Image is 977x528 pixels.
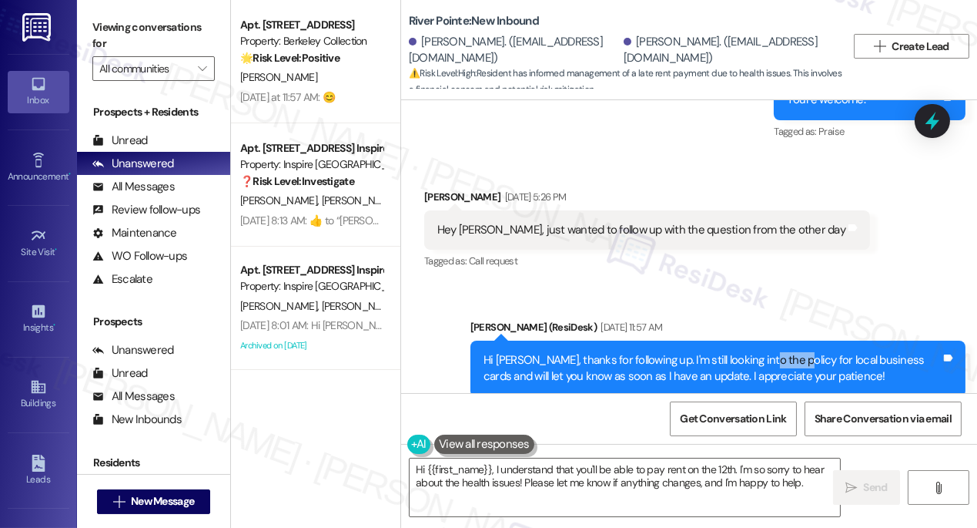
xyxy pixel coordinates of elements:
button: New Message [97,489,211,514]
div: Hi [PERSON_NAME], thanks for following up. I'm still looking into the policy for local business c... [483,352,941,385]
i:  [113,496,125,508]
div: Property: Inspire [GEOGRAPHIC_DATA] [240,278,383,294]
i:  [198,62,206,75]
button: Share Conversation via email [805,402,962,436]
strong: ❓ Risk Level: Investigate [240,174,354,188]
span: [PERSON_NAME] [240,299,322,313]
span: Praise [818,125,844,138]
div: Apt. [STREET_ADDRESS] Inspire Homes [GEOGRAPHIC_DATA] [240,140,383,156]
div: [DATE] 11:57 AM [597,319,662,335]
span: • [53,320,55,331]
div: [PERSON_NAME]. ([EMAIL_ADDRESS][DOMAIN_NAME]) [624,34,835,67]
div: Review follow-ups [92,202,200,218]
span: Create Lead [892,39,949,55]
textarea: Hi {{first_name}}, I understand that you'll be able to pay rent on the 12th. I'm so sorry to hear... [410,459,840,516]
i:  [845,482,857,494]
div: Unanswered [92,156,174,172]
div: [PERSON_NAME] (ResiDesk) [470,319,965,341]
span: • [69,169,71,180]
span: Call request [469,254,517,267]
span: Share Conversation via email [815,411,952,427]
span: [PERSON_NAME] [322,193,403,207]
div: Property: Inspire [GEOGRAPHIC_DATA] [240,156,383,173]
div: Property: Berkeley Collection [240,33,383,49]
div: Tagged as: [774,120,965,143]
div: You're welcome. [787,92,865,108]
div: All Messages [92,388,175,405]
div: New Inbounds [92,412,182,428]
div: Escalate [92,271,152,288]
span: Send [864,479,888,496]
div: Unread [92,365,148,382]
a: Buildings [8,374,69,415]
a: Inbox [8,71,69,113]
div: Residents [77,455,230,471]
i:  [932,482,944,494]
a: Insights • [8,298,69,340]
div: [PERSON_NAME]. ([EMAIL_ADDRESS][DOMAIN_NAME]) [409,34,620,67]
div: Unread [92,133,148,149]
strong: ⚠️ Risk Level: High [409,67,475,79]
div: [DATE] at 11:57 AM: 😊 [240,90,335,104]
div: All Messages [92,179,175,195]
a: Site Visit • [8,223,69,264]
div: Apt. [STREET_ADDRESS] Inspire Homes [GEOGRAPHIC_DATA] [240,262,383,278]
input: All communities [99,56,190,81]
strong: 🌟 Risk Level: Positive [240,51,340,65]
span: [PERSON_NAME] [240,193,322,207]
div: Maintenance [92,225,177,241]
div: Archived on [DATE] [239,336,384,355]
a: Leads [8,450,69,492]
div: Unanswered [92,342,174,358]
div: [PERSON_NAME] [424,189,870,210]
span: : Resident has informed management of a late rent payment due to health issues. This involves a f... [409,66,846,99]
button: Get Conversation Link [670,402,796,436]
i:  [874,40,885,52]
span: New Message [131,493,194,510]
button: Create Lead [854,34,969,59]
div: Prospects [77,314,230,330]
span: [PERSON_NAME] [240,70,317,84]
label: Viewing conversations for [92,15,215,56]
span: Get Conversation Link [680,411,786,427]
button: Send [833,470,900,505]
img: ResiDesk Logo [22,13,54,42]
span: [PERSON_NAME] [322,299,399,313]
b: River Pointe: New Inbound [409,13,539,29]
div: Hey [PERSON_NAME], just wanted to follow up with the question from the other day [437,222,845,238]
div: [DATE] 5:26 PM [501,189,567,205]
span: • [55,244,58,255]
div: WO Follow-ups [92,248,187,264]
div: Tagged as: [424,250,870,272]
div: Apt. [STREET_ADDRESS] [240,17,383,33]
div: Prospects + Residents [77,104,230,120]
